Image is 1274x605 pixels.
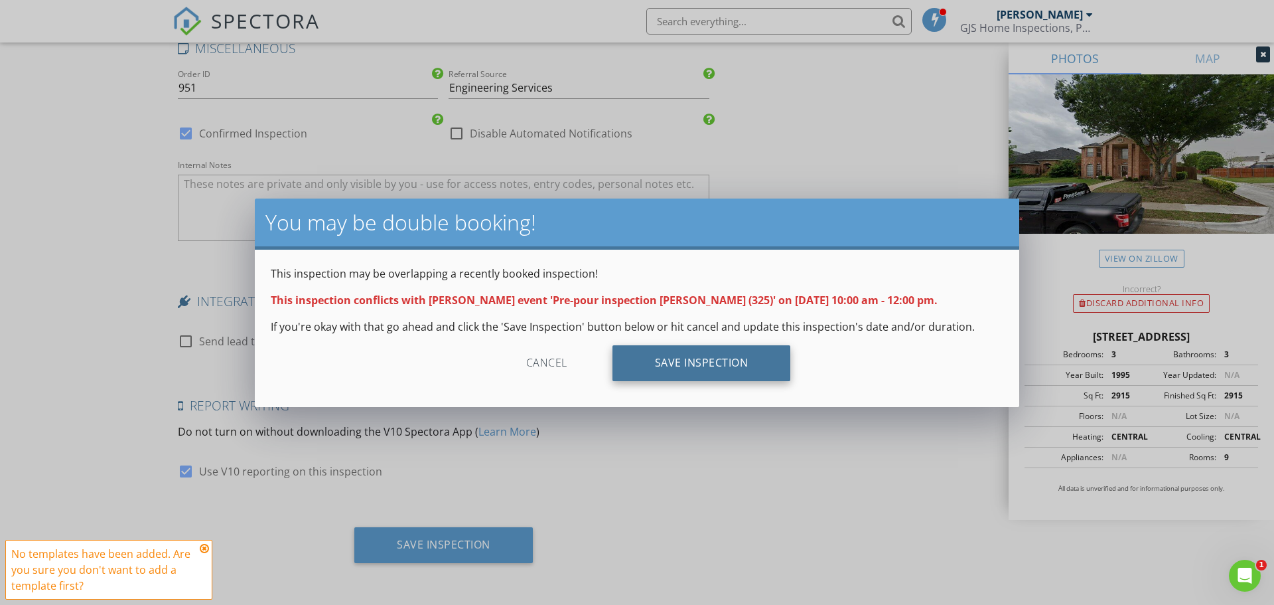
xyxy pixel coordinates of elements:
div: Cancel [484,345,610,381]
div: No templates have been added. Are you sure you don't want to add a template first? [11,546,196,594]
p: If you're okay with that go ahead and click the 'Save Inspection' button below or hit cancel and ... [271,319,1003,335]
h2: You may be double booking! [265,209,1009,236]
iframe: Intercom live chat [1229,560,1261,592]
div: Save Inspection [612,345,791,381]
p: This inspection may be overlapping a recently booked inspection! [271,266,1003,282]
span: 1 [1256,560,1267,570]
strong: This inspection conflicts with [PERSON_NAME] event 'Pre-pour inspection [PERSON_NAME] (325)' on [... [271,293,938,307]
